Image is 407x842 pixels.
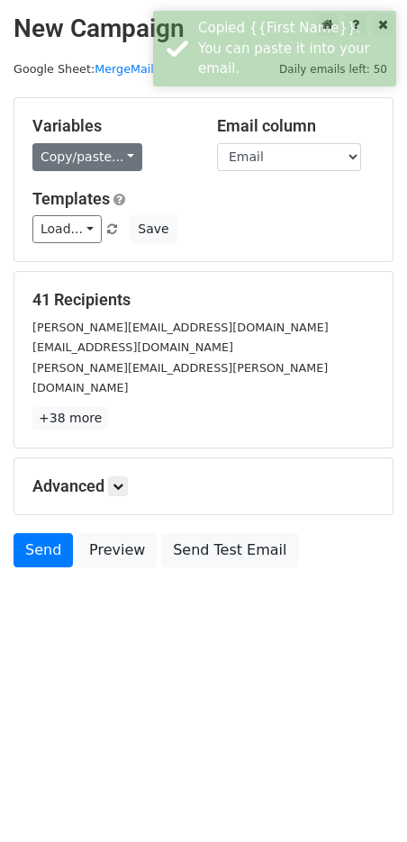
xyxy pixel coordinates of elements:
h5: Advanced [32,476,375,496]
a: Send [14,533,73,567]
a: Load... [32,215,102,243]
a: Preview [77,533,157,567]
small: [EMAIL_ADDRESS][DOMAIN_NAME] [32,340,233,354]
button: Save [130,215,176,243]
h5: Variables [32,116,190,136]
div: Widget de chat [317,756,407,842]
small: Google Sheet: [14,62,154,76]
h5: Email column [217,116,375,136]
iframe: Chat Widget [317,756,407,842]
h2: New Campaign [14,14,393,44]
a: Copy/paste... [32,143,142,171]
small: [PERSON_NAME][EMAIL_ADDRESS][PERSON_NAME][DOMAIN_NAME] [32,361,328,395]
h5: 41 Recipients [32,290,375,310]
a: +38 more [32,407,108,430]
small: [PERSON_NAME][EMAIL_ADDRESS][DOMAIN_NAME] [32,321,329,334]
div: Copied {{First Name}}. You can paste it into your email. [198,18,389,79]
a: Send Test Email [161,533,298,567]
a: Templates [32,189,110,208]
a: MergeMail [95,62,154,76]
